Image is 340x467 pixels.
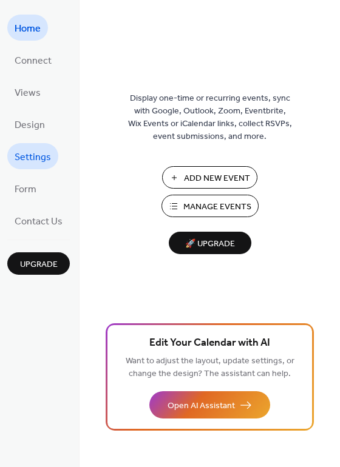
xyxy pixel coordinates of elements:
[7,15,48,41] a: Home
[183,201,251,213] span: Manage Events
[15,180,36,199] span: Form
[15,116,45,135] span: Design
[7,143,58,169] a: Settings
[168,400,235,412] span: Open AI Assistant
[7,252,70,275] button: Upgrade
[15,212,63,231] span: Contact Us
[126,353,294,382] span: Want to adjust the layout, update settings, or change the design? The assistant can help.
[169,232,251,254] button: 🚀 Upgrade
[15,52,52,70] span: Connect
[7,207,70,233] a: Contact Us
[7,111,52,137] a: Design
[15,84,41,102] span: Views
[7,175,44,201] a: Form
[20,258,58,271] span: Upgrade
[149,335,270,352] span: Edit Your Calendar with AI
[162,166,257,189] button: Add New Event
[128,92,292,143] span: Display one-time or recurring events, sync with Google, Outlook, Zoom, Eventbrite, Wix Events or ...
[161,195,259,217] button: Manage Events
[184,172,250,185] span: Add New Event
[15,19,41,38] span: Home
[176,236,244,252] span: 🚀 Upgrade
[7,47,59,73] a: Connect
[7,79,48,105] a: Views
[149,391,270,418] button: Open AI Assistant
[15,148,51,167] span: Settings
